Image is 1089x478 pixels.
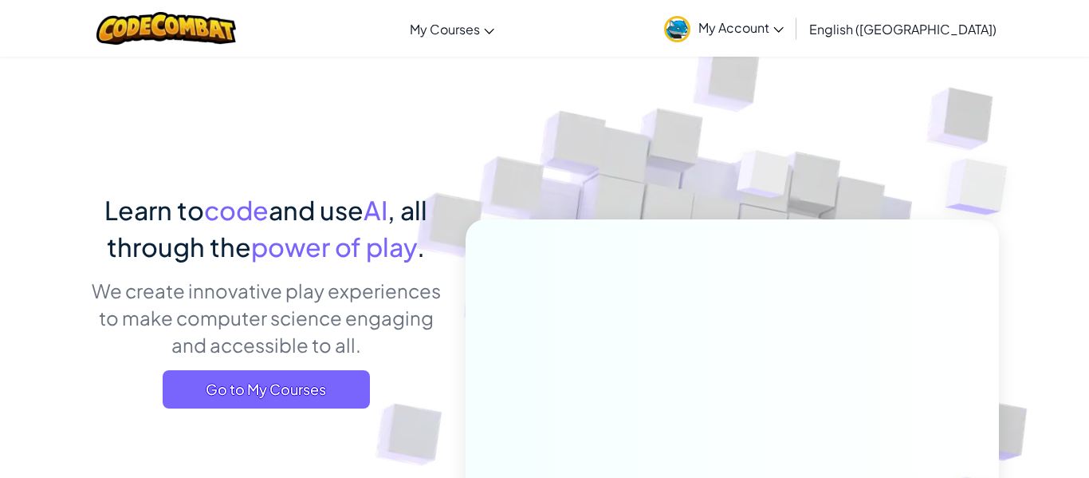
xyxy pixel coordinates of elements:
span: My Account [698,19,784,36]
img: Overlap cubes [914,120,1052,255]
span: . [417,231,425,263]
span: AI [364,194,387,226]
img: CodeCombat logo [96,12,236,45]
img: Overlap cubes [707,119,822,238]
span: and use [269,194,364,226]
a: Go to My Courses [163,370,370,409]
span: Learn to [104,194,204,226]
img: avatar [664,16,690,42]
p: We create innovative play experiences to make computer science engaging and accessible to all. [90,277,442,358]
span: English ([GEOGRAPHIC_DATA]) [809,21,997,38]
a: My Account [656,3,792,53]
span: power of play [251,231,417,263]
span: My Courses [410,21,480,38]
a: My Courses [402,7,502,50]
span: code [204,194,269,226]
a: English ([GEOGRAPHIC_DATA]) [801,7,1004,50]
